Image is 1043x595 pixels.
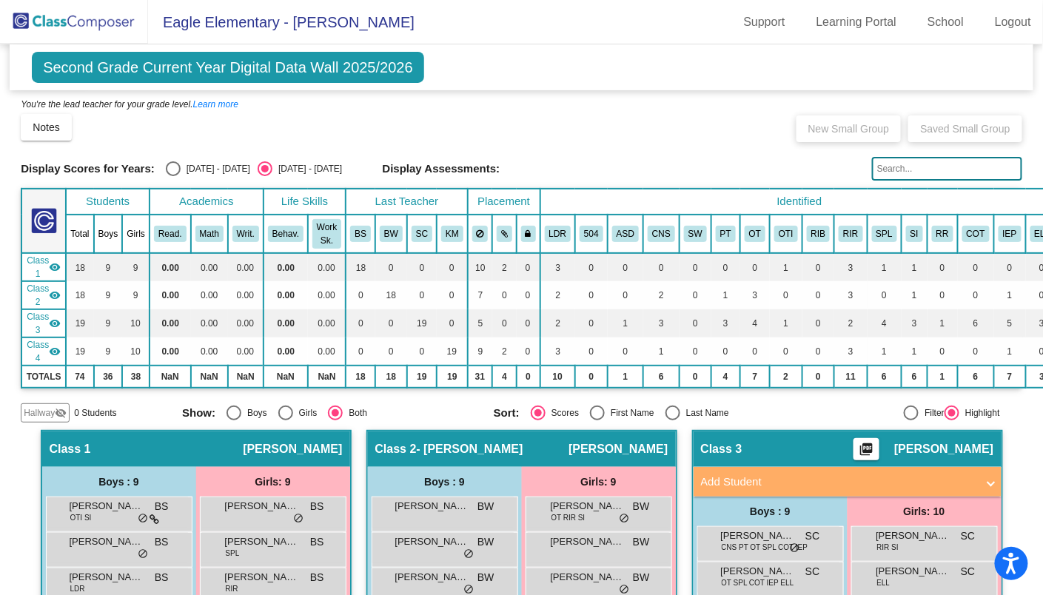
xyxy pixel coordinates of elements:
[21,253,66,281] td: Brittany Sbardella - No Class Name
[407,337,437,366] td: 0
[225,534,299,549] span: [PERSON_NAME]
[33,121,60,133] span: Notes
[608,215,643,253] th: Aide to Students with Disabilities
[468,366,493,388] td: 31
[122,253,150,281] td: 9
[711,281,740,309] td: 1
[155,534,169,550] span: BS
[310,499,324,514] span: BS
[27,338,49,365] span: Class 4
[375,442,417,457] span: Class 2
[70,512,92,523] span: OTI SI
[545,226,571,242] button: LDR
[994,253,1026,281] td: 0
[872,226,897,242] button: SPL
[42,467,196,497] div: Boys : 9
[50,442,91,457] span: Class 1
[608,366,643,388] td: 1
[49,346,61,357] mat-icon: visibility
[191,253,228,281] td: 0.00
[368,467,522,497] div: Boys : 9
[902,253,928,281] td: 1
[343,406,367,420] div: Both
[928,215,958,253] th: Resource Room
[958,281,994,309] td: 0
[395,534,469,549] span: [PERSON_NAME] [PERSON_NAME]
[407,366,437,388] td: 19
[774,226,798,242] button: OTI
[468,253,493,281] td: 10
[94,366,123,388] td: 36
[680,406,729,420] div: Last Name
[711,253,740,281] td: 0
[150,337,191,366] td: 0.00
[868,366,902,388] td: 6
[264,337,308,366] td: 0.00
[608,309,643,337] td: 1
[182,406,483,420] mat-radio-group: Select an option
[21,99,238,110] i: You're the lead teacher for your grade level.
[959,406,1000,420] div: Highlight
[770,215,802,253] th: OT Improvement
[608,253,643,281] td: 0
[711,366,740,388] td: 4
[958,253,994,281] td: 0
[21,114,72,141] button: Notes
[243,442,342,457] span: [PERSON_NAME]
[919,406,945,420] div: Filter
[643,253,680,281] td: 0
[66,215,93,253] th: Total
[346,189,467,215] th: Last Teacher
[958,309,994,337] td: 6
[716,226,736,242] button: PT
[468,281,493,309] td: 7
[228,253,264,281] td: 0.00
[268,226,303,242] button: Behav.
[916,10,976,34] a: School
[74,406,116,420] span: 0 Students
[272,162,342,175] div: [DATE] - [DATE]
[958,366,994,388] td: 6
[643,309,680,337] td: 3
[346,309,375,337] td: 0
[962,226,990,242] button: COT
[350,226,371,242] button: BS
[155,499,169,514] span: BS
[66,337,93,366] td: 19
[858,442,876,463] mat-icon: picture_as_pdf
[138,513,149,525] span: do_not_disturb_alt
[264,281,308,309] td: 0.00
[264,366,308,388] td: NaN
[569,442,668,457] span: [PERSON_NAME]
[49,289,61,301] mat-icon: visibility
[55,407,67,419] mat-icon: visibility_off
[580,226,603,242] button: 504
[802,215,835,253] th: RTI Behavior
[770,337,802,366] td: 0
[94,281,123,309] td: 9
[346,253,375,281] td: 18
[802,366,835,388] td: 0
[694,467,1002,497] mat-expansion-panel-header: Add Student
[932,226,953,242] button: RR
[32,52,424,83] span: Second Grade Current Year Digital Data Wall 2025/2026
[540,366,576,388] td: 10
[66,366,93,388] td: 74
[66,281,93,309] td: 18
[740,309,770,337] td: 4
[711,309,740,337] td: 3
[551,512,586,523] span: OT RIR SI
[182,406,215,420] span: Show:
[868,309,902,337] td: 4
[770,309,802,337] td: 1
[468,215,493,253] th: Keep away students
[375,253,407,281] td: 0
[540,309,576,337] td: 2
[540,215,576,253] th: Leader
[872,157,1022,181] input: Search...
[49,261,61,273] mat-icon: visibility
[94,215,123,253] th: Boys
[633,534,650,550] span: BW
[294,513,304,525] span: do_not_disturb_alt
[608,281,643,309] td: 0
